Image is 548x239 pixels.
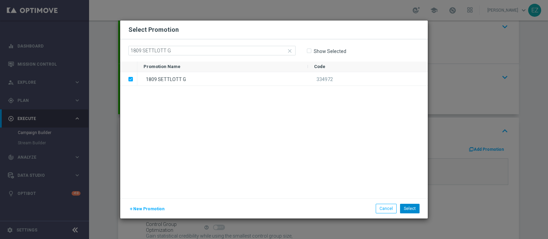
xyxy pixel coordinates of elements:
[128,46,296,55] input: Search by Promotion name or Promo code
[133,207,164,211] span: New Promotion
[313,48,346,54] label: Show Selected
[376,204,397,213] button: Cancel
[128,205,165,213] button: New Promotion
[287,48,293,54] i: close
[144,64,180,69] span: Promotion Name
[128,26,179,34] h2: Select Promotion
[120,72,137,86] div: Press SPACE to deselect this row.
[137,72,428,86] div: Press SPACE to deselect this row.
[314,64,325,69] span: Code
[316,77,333,82] span: 334972
[137,72,308,85] div: 1809 SETTLOTT G
[129,207,133,211] i: add
[400,204,420,213] button: Select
